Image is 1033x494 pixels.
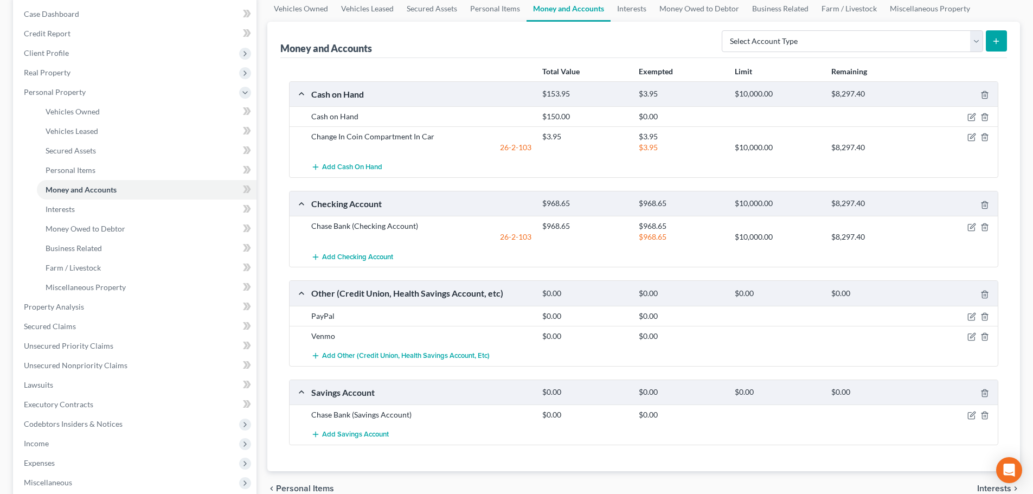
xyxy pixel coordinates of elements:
[311,157,382,177] button: Add Cash on Hand
[46,243,102,253] span: Business Related
[537,221,633,232] div: $968.65
[537,331,633,342] div: $0.00
[826,142,922,153] div: $8,297.40
[826,198,922,209] div: $8,297.40
[729,232,825,242] div: $10,000.00
[24,322,76,331] span: Secured Claims
[729,288,825,299] div: $0.00
[24,9,79,18] span: Case Dashboard
[37,121,256,141] a: Vehicles Leased
[46,146,96,155] span: Secured Assets
[267,484,334,493] button: chevron_left Personal Items
[306,232,537,242] div: 26-2-103
[24,380,53,389] span: Lawsuits
[633,311,729,322] div: $0.00
[306,88,537,100] div: Cash on Hand
[633,89,729,99] div: $3.95
[633,331,729,342] div: $0.00
[24,419,123,428] span: Codebtors Insiders & Notices
[37,161,256,180] a: Personal Items
[37,200,256,219] a: Interests
[639,67,673,76] strong: Exempted
[46,263,101,272] span: Farm / Livestock
[977,484,1011,493] span: Interests
[729,142,825,153] div: $10,000.00
[46,185,117,194] span: Money and Accounts
[633,131,729,142] div: $3.95
[735,67,752,76] strong: Limit
[306,131,537,142] div: Change In Coin Compartment In Car
[24,341,113,350] span: Unsecured Priority Claims
[826,387,922,397] div: $0.00
[537,89,633,99] div: $153.95
[322,253,393,261] span: Add Checking Account
[24,68,70,77] span: Real Property
[306,221,537,232] div: Chase Bank (Checking Account)
[322,431,389,439] span: Add Savings Account
[633,409,729,420] div: $0.00
[37,141,256,161] a: Secured Assets
[633,387,729,397] div: $0.00
[1011,484,1020,493] i: chevron_right
[37,239,256,258] a: Business Related
[24,478,72,487] span: Miscellaneous
[729,198,825,209] div: $10,000.00
[24,439,49,448] span: Income
[37,102,256,121] a: Vehicles Owned
[24,29,70,38] span: Credit Report
[322,351,490,360] span: Add Other (Credit Union, Health Savings Account, etc)
[311,425,389,445] button: Add Savings Account
[633,111,729,122] div: $0.00
[537,111,633,122] div: $150.00
[15,4,256,24] a: Case Dashboard
[15,24,256,43] a: Credit Report
[15,297,256,317] a: Property Analysis
[633,198,729,209] div: $968.65
[537,198,633,209] div: $968.65
[46,165,95,175] span: Personal Items
[306,142,537,153] div: 26-2-103
[306,387,537,398] div: Savings Account
[276,484,334,493] span: Personal Items
[537,409,633,420] div: $0.00
[15,336,256,356] a: Unsecured Priority Claims
[37,219,256,239] a: Money Owed to Debtor
[46,107,100,116] span: Vehicles Owned
[537,288,633,299] div: $0.00
[826,288,922,299] div: $0.00
[831,67,867,76] strong: Remaining
[537,131,633,142] div: $3.95
[15,395,256,414] a: Executory Contracts
[306,198,537,209] div: Checking Account
[633,142,729,153] div: $3.95
[37,258,256,278] a: Farm / Livestock
[46,126,98,136] span: Vehicles Leased
[729,387,825,397] div: $0.00
[37,180,256,200] a: Money and Accounts
[306,331,537,342] div: Venmo
[537,311,633,322] div: $0.00
[537,387,633,397] div: $0.00
[826,232,922,242] div: $8,297.40
[311,346,490,366] button: Add Other (Credit Union, Health Savings Account, etc)
[46,204,75,214] span: Interests
[996,457,1022,483] div: Open Intercom Messenger
[24,400,93,409] span: Executory Contracts
[37,278,256,297] a: Miscellaneous Property
[24,302,84,311] span: Property Analysis
[322,163,382,172] span: Add Cash on Hand
[542,67,580,76] strong: Total Value
[15,375,256,395] a: Lawsuits
[633,288,729,299] div: $0.00
[311,247,393,267] button: Add Checking Account
[306,409,537,420] div: Chase Bank (Savings Account)
[46,224,125,233] span: Money Owed to Debtor
[306,311,537,322] div: PayPal
[280,42,372,55] div: Money and Accounts
[306,287,537,299] div: Other (Credit Union, Health Savings Account, etc)
[633,232,729,242] div: $968.65
[24,87,86,97] span: Personal Property
[977,484,1020,493] button: Interests chevron_right
[826,89,922,99] div: $8,297.40
[633,221,729,232] div: $968.65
